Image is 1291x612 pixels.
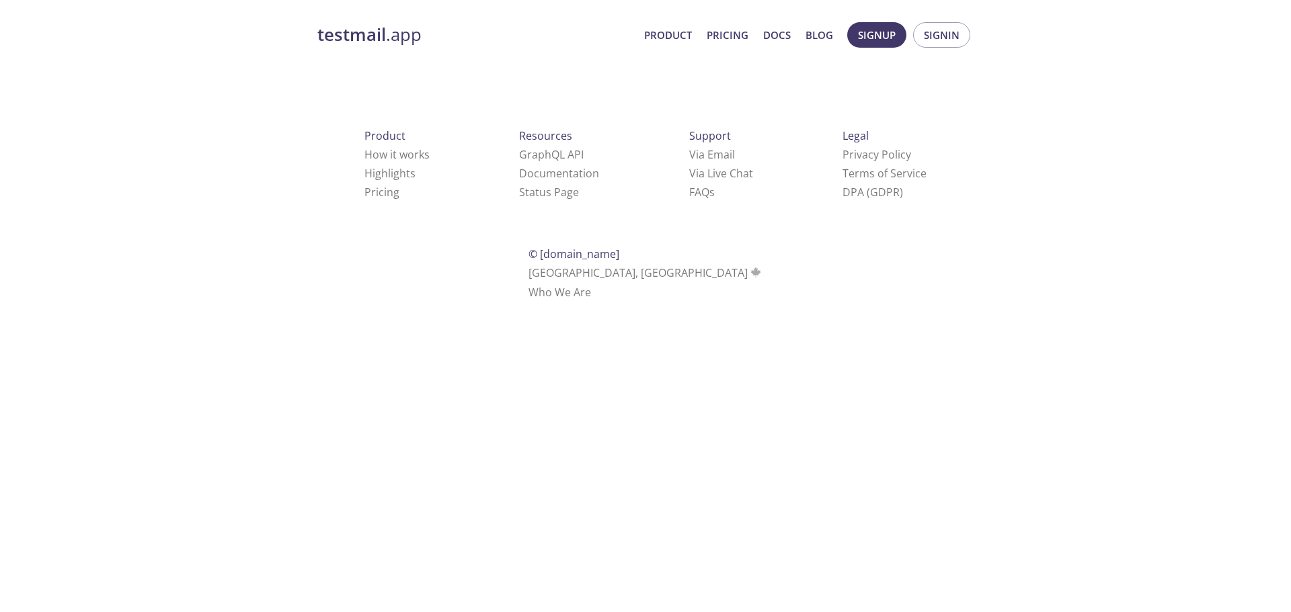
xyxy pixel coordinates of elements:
a: Blog [806,26,833,44]
a: Pricing [707,26,748,44]
a: Terms of Service [843,166,927,181]
span: Product [364,128,405,143]
a: DPA (GDPR) [843,185,903,200]
a: Via Live Chat [689,166,753,181]
span: [GEOGRAPHIC_DATA], [GEOGRAPHIC_DATA] [529,265,763,280]
span: Resources [519,128,572,143]
a: How it works [364,147,430,162]
span: Signup [858,26,896,44]
a: Status Page [519,185,579,200]
a: Docs [763,26,791,44]
button: Signin [913,22,970,48]
a: Product [644,26,692,44]
a: Privacy Policy [843,147,911,162]
strong: testmail [317,23,386,46]
button: Signup [847,22,906,48]
a: Documentation [519,166,599,181]
span: © [DOMAIN_NAME] [529,247,619,261]
a: GraphQL API [519,147,584,162]
span: Signin [924,26,960,44]
span: Legal [843,128,869,143]
a: Highlights [364,166,416,181]
span: Support [689,128,731,143]
span: s [709,185,715,200]
a: testmail.app [317,24,633,46]
a: Pricing [364,185,399,200]
a: Via Email [689,147,735,162]
a: FAQ [689,185,715,200]
a: Who We Are [529,285,591,300]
